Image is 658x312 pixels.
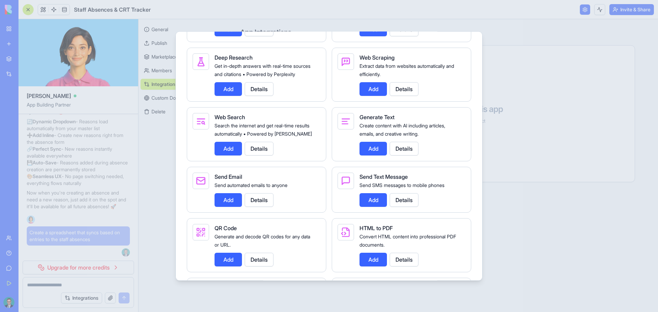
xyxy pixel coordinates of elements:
button: Details [390,141,418,155]
button: Add [360,193,387,207]
span: Extract data from websites automatically and efficiently. [360,63,454,77]
span: Deep Research [215,54,253,61]
button: Details [245,141,273,155]
span: Send Email [215,173,242,180]
button: Details [390,193,418,207]
span: Generate Text [360,113,394,120]
span: Web Search [215,113,245,120]
button: Add [215,252,242,266]
button: Add [215,22,242,36]
button: Details [390,252,418,266]
span: Convert HTML content into professional PDF documents. [360,233,456,247]
button: Details [245,193,273,207]
span: Send SMS messages to mobile phones [360,182,444,188]
span: Generate and decode QR codes for any data or URL. [215,233,310,247]
button: Details [245,22,273,36]
button: Add [360,141,387,155]
span: Search the internet and get real-time results automatically • Powered by [PERSON_NAME] [215,122,312,136]
button: Add [360,82,387,96]
button: Add [360,252,387,266]
button: Details [390,82,418,96]
button: Add [360,22,387,36]
span: Send Text Message [360,173,408,180]
span: Send automated emails to anyone [215,182,288,188]
span: Web Scraping [360,54,394,61]
span: Create content with AI including articles, emails, and creative writing. [360,122,445,136]
button: Add [215,193,242,207]
button: Add [215,141,242,155]
span: HTML to PDF [360,224,393,231]
span: QR Code [215,224,237,231]
button: Details [245,252,273,266]
button: Add [215,82,242,96]
button: Details [245,82,273,96]
span: Get in-depth answers with real-time sources and citations • Powered by Perplexity [215,63,310,77]
button: Details [390,22,418,36]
